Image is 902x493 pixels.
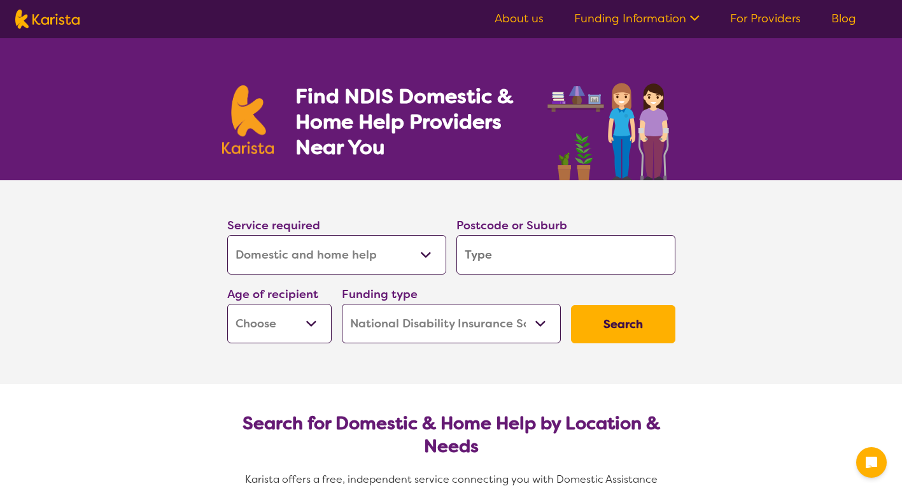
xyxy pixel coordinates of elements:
[544,69,680,180] img: domestic-help
[295,83,531,160] h1: Find NDIS Domestic & Home Help Providers Near You
[571,305,675,343] button: Search
[456,235,675,275] input: Type
[237,412,665,458] h2: Search for Domestic & Home Help by Location & Needs
[222,85,274,154] img: Karista logo
[730,11,801,26] a: For Providers
[227,287,318,302] label: Age of recipient
[227,218,320,233] label: Service required
[574,11,700,26] a: Funding Information
[342,287,418,302] label: Funding type
[15,10,80,29] img: Karista logo
[495,11,544,26] a: About us
[456,218,567,233] label: Postcode or Suburb
[831,11,856,26] a: Blog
